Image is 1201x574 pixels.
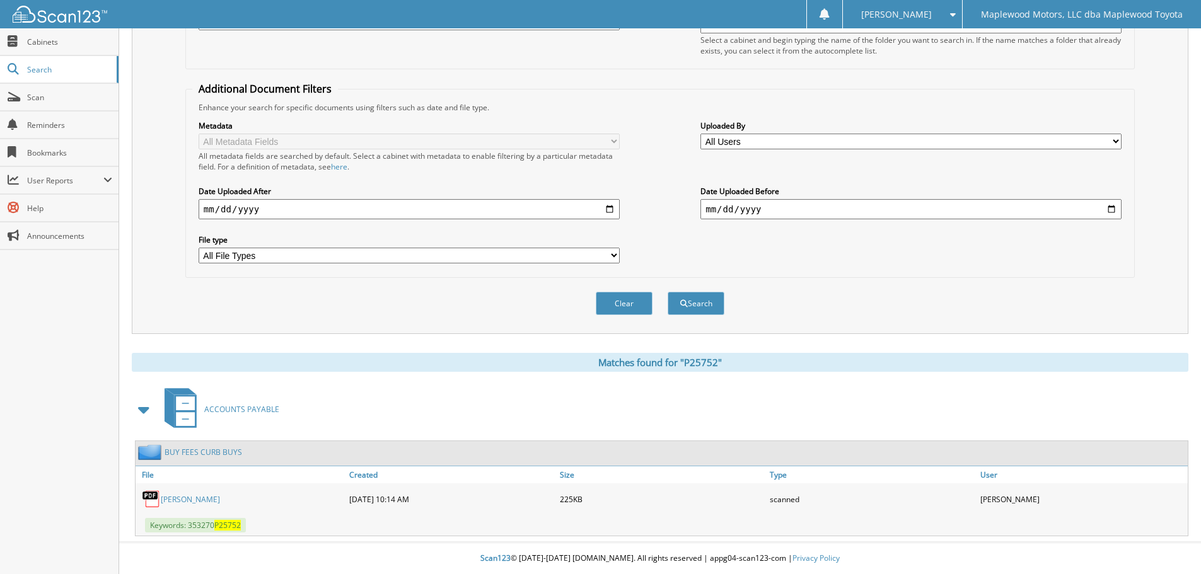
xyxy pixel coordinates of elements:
span: P25752 [214,520,241,531]
a: User [977,466,1188,483]
label: Date Uploaded Before [700,186,1122,197]
label: Date Uploaded After [199,186,620,197]
button: Search [668,292,724,315]
button: Clear [596,292,653,315]
label: File type [199,234,620,245]
iframe: Chat Widget [1138,514,1201,574]
span: [PERSON_NAME] [861,11,932,18]
div: Enhance your search for specific documents using filters such as date and file type. [192,102,1128,113]
span: User Reports [27,175,103,186]
span: Keywords: 353270 [145,518,246,532]
span: Announcements [27,231,112,241]
a: Type [767,466,977,483]
span: Cabinets [27,37,112,47]
div: © [DATE]-[DATE] [DOMAIN_NAME]. All rights reserved | appg04-scan123-com | [119,543,1201,574]
span: Reminders [27,120,112,130]
label: Metadata [199,120,620,131]
div: All metadata fields are searched by default. Select a cabinet with metadata to enable filtering b... [199,151,620,172]
div: [PERSON_NAME] [977,486,1188,512]
span: Search [27,64,110,75]
span: Bookmarks [27,147,112,158]
span: Help [27,203,112,214]
div: 225KB [557,486,767,512]
span: Scan123 [480,553,511,563]
a: Size [557,466,767,483]
span: Maplewood Motors, LLC dba Maplewood Toyota [981,11,1183,18]
div: [DATE] 10:14 AM [346,486,557,512]
a: Created [346,466,557,483]
input: start [199,199,620,219]
input: end [700,199,1122,219]
a: ACCOUNTS PAYABLE [157,384,279,434]
span: Scan [27,92,112,103]
a: File [136,466,346,483]
img: PDF.png [142,490,161,508]
img: folder2.png [138,444,165,460]
a: BUY FEES CURB BUYS [165,447,242,457]
span: ACCOUNTS PAYABLE [204,404,279,415]
div: Select a cabinet and begin typing the name of the folder you want to search in. If the name match... [700,35,1122,56]
div: Matches found for "P25752" [132,353,1188,372]
img: scan123-logo-white.svg [13,6,107,23]
a: here [331,161,347,172]
div: scanned [767,486,977,512]
label: Uploaded By [700,120,1122,131]
legend: Additional Document Filters [192,82,338,96]
a: [PERSON_NAME] [161,494,220,505]
a: Privacy Policy [792,553,840,563]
